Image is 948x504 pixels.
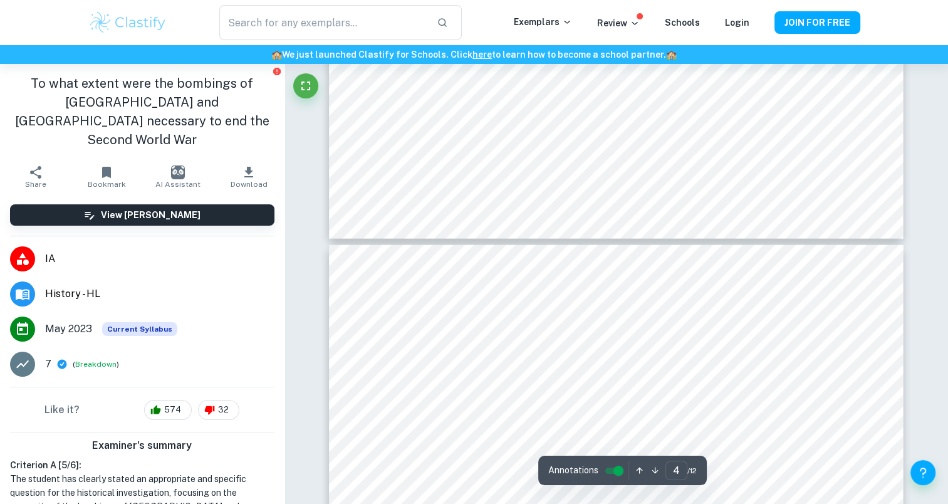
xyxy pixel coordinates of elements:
[472,50,492,60] a: here
[45,357,51,372] p: 7
[88,180,126,189] span: Bookmark
[155,180,201,189] span: AI Assistant
[75,359,117,370] button: Breakdown
[101,208,201,222] h6: View [PERSON_NAME]
[514,15,572,29] p: Exemplars
[88,10,168,35] img: Clastify logo
[157,404,188,416] span: 574
[102,322,177,336] div: This exemplar is based on the current syllabus. Feel free to refer to it for inspiration/ideas wh...
[102,322,177,336] span: Current Syllabus
[725,18,749,28] a: Login
[45,322,92,337] span: May 2023
[142,159,213,194] button: AI Assistant
[10,74,274,149] h1: To what extent were the bombings of [GEOGRAPHIC_DATA] and [GEOGRAPHIC_DATA] necessary to end the ...
[665,18,700,28] a: Schools
[25,180,46,189] span: Share
[10,458,274,472] h6: Criterion A [ 5 / 6 ]:
[73,359,119,370] span: ( )
[71,159,142,194] button: Bookmark
[219,5,426,40] input: Search for any exemplars...
[666,50,677,60] span: 🏫
[211,404,236,416] span: 32
[910,460,935,485] button: Help and Feedback
[45,251,274,266] span: IA
[293,73,318,98] button: Fullscreen
[10,204,274,226] button: View [PERSON_NAME]
[213,159,284,194] button: Download
[198,400,239,420] div: 32
[144,400,192,420] div: 574
[687,465,697,476] span: / 12
[273,66,282,76] button: Report issue
[171,165,185,179] img: AI Assistant
[597,16,640,30] p: Review
[271,50,282,60] span: 🏫
[231,180,268,189] span: Download
[3,48,945,61] h6: We just launched Clastify for Schools. Click to learn how to become a school partner.
[5,438,279,453] h6: Examiner's summary
[774,11,860,34] button: JOIN FOR FREE
[548,464,598,477] span: Annotations
[45,286,274,302] span: History - HL
[44,402,80,417] h6: Like it?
